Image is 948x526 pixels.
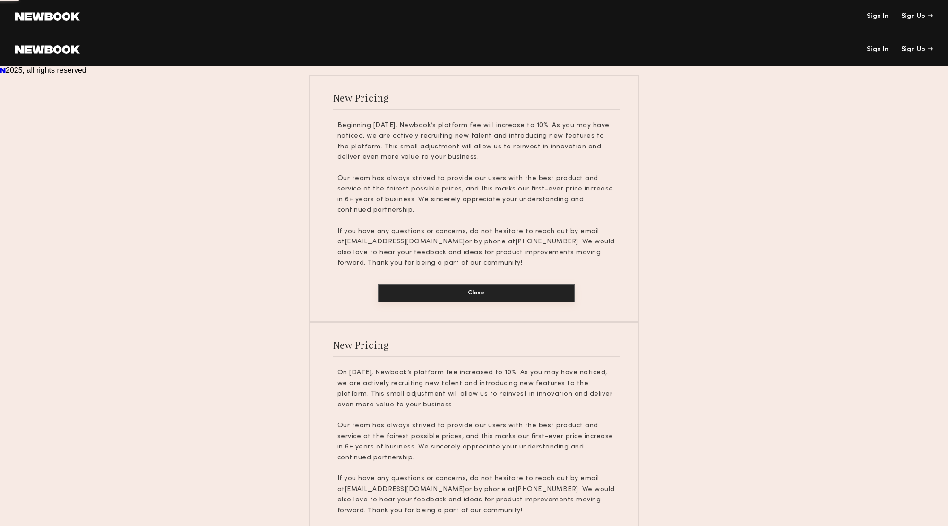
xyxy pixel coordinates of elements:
[337,368,615,410] p: On [DATE], Newbook’s platform fee increased to 10%. As you may have noticed, we are actively recr...
[337,226,615,269] p: If you have any questions or concerns, do not hesitate to reach out by email at or by phone at . ...
[901,46,933,53] div: Sign Up
[337,121,615,163] p: Beginning [DATE], Newbook’s platform fee will increase to 10%. As you may have noticed, we are ac...
[867,46,888,53] a: Sign In
[337,173,615,216] p: Our team has always strived to provide our users with the best product and service at the fairest...
[345,239,465,245] u: [EMAIL_ADDRESS][DOMAIN_NAME]
[901,13,933,20] div: Sign Up
[867,13,888,20] a: Sign In
[516,239,578,245] u: [PHONE_NUMBER]
[6,66,86,74] span: 2025, all rights reserved
[333,91,389,104] div: New Pricing
[337,474,615,516] p: If you have any questions or concerns, do not hesitate to reach out by email at or by phone at . ...
[337,421,615,463] p: Our team has always strived to provide our users with the best product and service at the fairest...
[333,338,389,351] div: New Pricing
[378,284,575,302] button: Close
[516,486,578,492] u: [PHONE_NUMBER]
[345,486,465,492] u: [EMAIL_ADDRESS][DOMAIN_NAME]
